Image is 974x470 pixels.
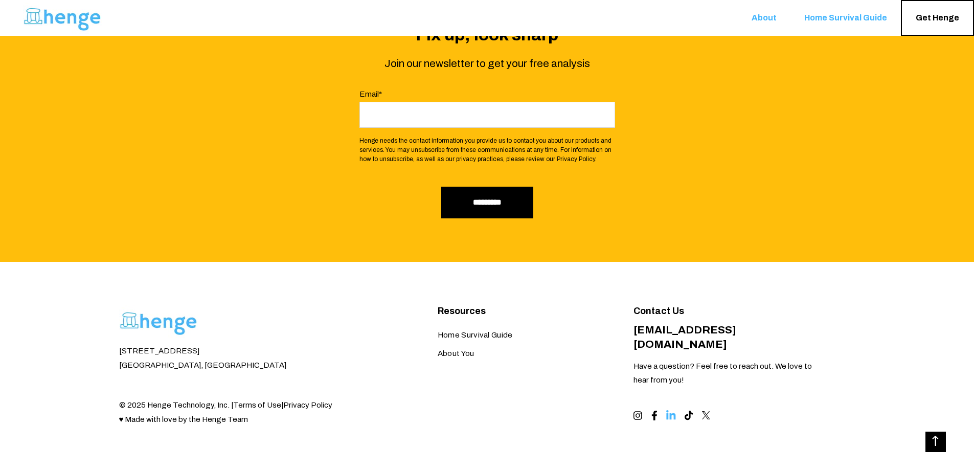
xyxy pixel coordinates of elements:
[23,1,102,35] img: Henge-Full-Logo-Blue
[804,13,887,23] span: Home Survival Guide
[438,305,598,318] h6: Resources
[685,411,693,420] a: Check us out on TikTok
[702,411,710,419] a: Follow us on X
[438,349,474,357] a: About You
[283,401,332,409] a: Privacy Policy
[359,136,615,164] p: Henge needs the contact information you provide us to contact you about our products and services...
[916,13,959,23] span: Get Henge
[666,410,675,421] a: Visit us on LinkedIn
[359,55,615,72] div: Join our newsletter to get your free analysis
[651,411,658,420] a: Visit us on Facebook
[119,305,198,339] img: Henge-Full-Logo-Blue
[933,436,938,446] span: Back to Top
[633,324,736,350] a: [EMAIL_ADDRESS][DOMAIN_NAME]
[233,401,281,409] a: Terms of Use
[633,360,818,388] p: Have a question? Feel free to reach out. We love to hear from you!
[633,305,818,318] h6: Contact Us
[119,344,402,373] p: [STREET_ADDRESS] [GEOGRAPHIC_DATA], [GEOGRAPHIC_DATA]
[359,90,379,98] span: Email
[633,411,642,420] a: Visit us on IG
[752,13,777,23] span: About
[438,331,513,339] a: Home Survival Guide
[438,318,598,370] div: Navigation Menu
[119,398,402,427] p: © 2025 Henge Technology, Inc. | | ♥ Made with love by the Henge Team
[925,432,946,452] a: Back to Top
